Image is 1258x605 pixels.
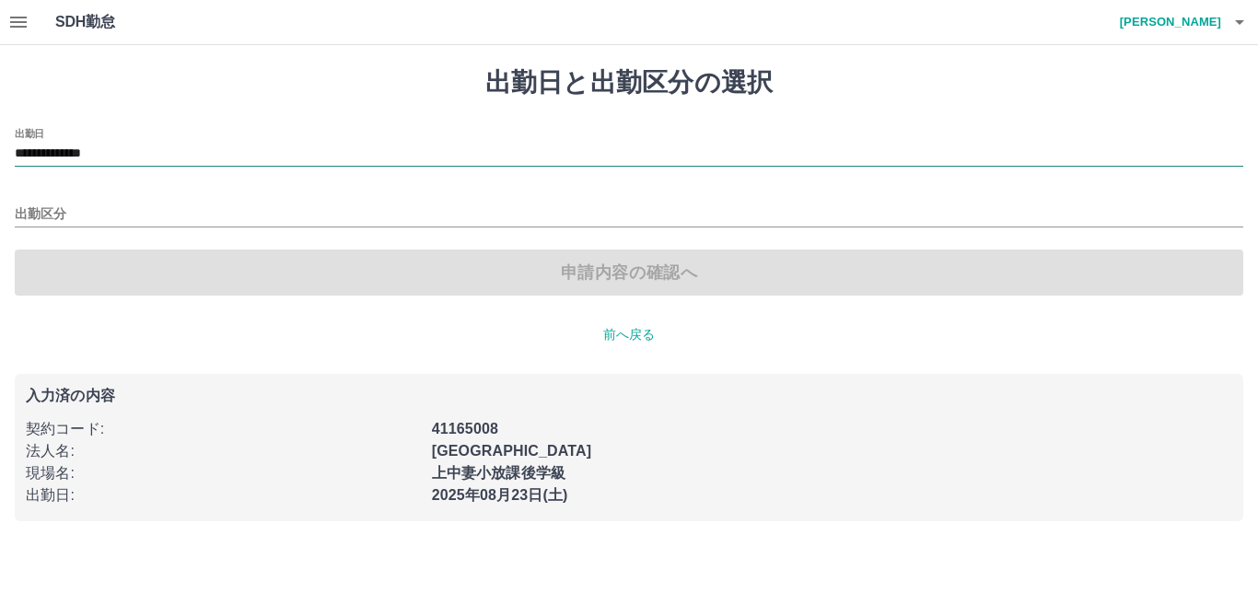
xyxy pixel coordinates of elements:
[26,389,1232,403] p: 入力済の内容
[432,487,568,503] b: 2025年08月23日(土)
[15,126,44,140] label: 出勤日
[15,325,1243,344] p: 前へ戻る
[432,465,565,481] b: 上中妻小放課後学級
[432,443,592,459] b: [GEOGRAPHIC_DATA]
[26,484,421,506] p: 出勤日 :
[432,421,498,436] b: 41165008
[26,462,421,484] p: 現場名 :
[26,418,421,440] p: 契約コード :
[26,440,421,462] p: 法人名 :
[15,67,1243,99] h1: 出勤日と出勤区分の選択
